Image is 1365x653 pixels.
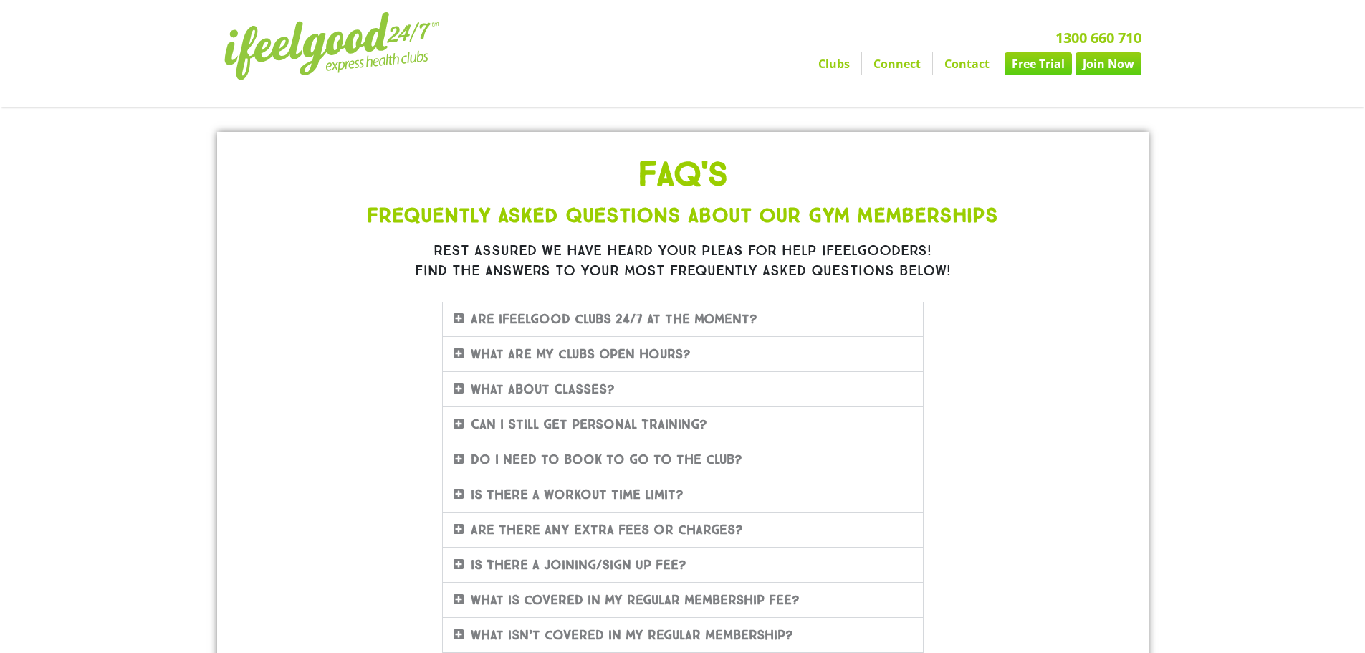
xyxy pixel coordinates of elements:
nav: Menu [550,52,1141,75]
div: Is There A Joining/Sign Up Fee? [443,548,923,582]
a: Join Now [1076,52,1141,75]
a: Connect [862,52,932,75]
div: Are there any extra fees or charges? [443,513,923,547]
a: Are there any extra fees or charges? [471,522,743,538]
a: Contact [933,52,1001,75]
div: Do I need to book to go to the club? [443,442,923,477]
a: Do I need to book to go to the club? [471,452,742,467]
a: Clubs [807,52,861,75]
div: What is covered in my regular membership fee? [443,583,923,617]
a: What are my clubs Open Hours? [471,346,691,362]
div: What isn’t covered in my regular membership? [443,618,923,652]
div: Is there a workout time limit? [443,477,923,512]
h1: Rest assured we have heard your pleas for help ifeelgooders! Find the answers to your most freque... [282,240,1084,280]
a: What is covered in my regular membership fee? [471,592,800,608]
div: What about Classes? [443,372,923,406]
a: Is There A Joining/Sign Up Fee? [471,557,686,573]
div: What are my clubs Open Hours? [443,337,923,371]
a: Are ifeelgood clubs 24/7 at the moment? [471,311,757,327]
a: What about Classes? [471,381,615,397]
h1: Frequently Asked Questions About Our Gym Memberships [282,206,1084,226]
a: Can I still get Personal Training? [471,416,707,432]
div: Are ifeelgood clubs 24/7 at the moment? [443,302,923,336]
a: 1300 660 710 [1055,28,1141,47]
a: What isn’t covered in my regular membership? [471,627,793,643]
a: Is there a workout time limit? [471,487,684,502]
a: Free Trial [1005,52,1072,75]
div: Can I still get Personal Training? [443,407,923,442]
h1: FAQ'S [282,157,1084,191]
